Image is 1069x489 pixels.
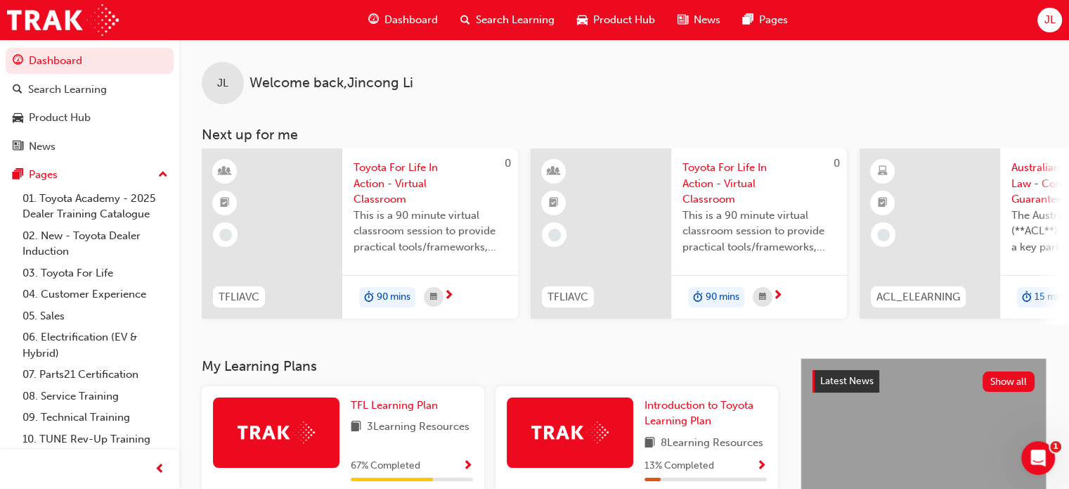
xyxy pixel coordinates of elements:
button: Show Progress [756,457,767,475]
span: calendar-icon [759,288,766,306]
span: 90 mins [377,289,410,305]
span: Toyota For Life In Action - Virtual Classroom [354,160,507,208]
span: 1 [1050,441,1061,452]
span: search-icon [460,11,470,29]
a: 09. Technical Training [17,407,174,428]
div: Search Learning [28,82,107,98]
a: search-iconSearch Learning [449,6,566,34]
h3: My Learning Plans [202,358,778,374]
span: 0 [505,157,511,170]
span: TFLIAVC [548,289,588,305]
span: Search Learning [476,12,555,28]
span: guage-icon [368,11,379,29]
span: 13 % Completed [644,458,714,474]
span: pages-icon [743,11,753,29]
span: 15 mins [1035,289,1068,305]
button: Pages [6,162,174,188]
span: book-icon [644,435,655,452]
button: Show all [983,371,1035,392]
span: News [694,12,720,28]
a: Product Hub [6,105,174,131]
span: booktick-icon [220,194,230,212]
span: calendar-icon [430,288,437,306]
span: Show Progress [756,460,767,473]
span: TFL Learning Plan [351,399,438,412]
span: search-icon [13,84,22,96]
a: Latest NewsShow all [812,370,1035,393]
a: Introduction to Toyota Learning Plan [644,398,767,429]
span: duration-icon [364,288,374,307]
div: Product Hub [29,110,91,126]
a: news-iconNews [666,6,732,34]
span: pages-icon [13,169,23,182]
button: JL [1037,8,1062,32]
span: Dashboard [384,12,438,28]
a: pages-iconPages [732,6,799,34]
h3: Next up for me [179,127,1069,143]
span: ACL_ELEARNING [876,289,960,305]
span: 0 [834,157,840,170]
div: News [29,139,56,155]
img: Trak [7,4,119,36]
span: duration-icon [693,288,703,307]
iframe: Intercom live chat [1021,441,1055,475]
span: learningRecordVerb_NONE-icon [877,229,890,241]
a: 03. Toyota For Life [17,262,174,284]
button: Show Progress [462,457,473,475]
a: 0TFLIAVCToyota For Life In Action - Virtual ClassroomThis is a 90 minute virtual classroom sessio... [531,148,847,319]
img: Trak [531,421,609,443]
span: 67 % Completed [351,458,420,474]
div: Pages [29,167,58,183]
span: TFLIAVC [219,289,259,305]
span: booktick-icon [878,194,888,212]
span: Latest News [820,375,874,387]
span: duration-icon [1022,288,1032,307]
a: 04. Customer Experience [17,284,174,305]
a: 02. New - Toyota Dealer Induction [17,225,174,262]
a: TFL Learning Plan [351,398,443,414]
span: 8 Learning Resources [661,435,763,452]
span: This is a 90 minute virtual classroom session to provide practical tools/frameworks, behaviours a... [682,208,836,255]
span: booktick-icon [549,194,559,212]
span: next-icon [443,290,454,303]
span: Product Hub [593,12,655,28]
span: next-icon [772,290,783,303]
span: book-icon [351,419,361,436]
span: learningRecordVerb_NONE-icon [548,229,561,241]
span: learningResourceType_INSTRUCTOR_LED-icon [220,163,230,181]
span: This is a 90 minute virtual classroom session to provide practical tools/frameworks, behaviours a... [354,208,507,255]
span: news-icon [13,141,23,153]
a: guage-iconDashboard [357,6,449,34]
span: Toyota For Life In Action - Virtual Classroom [682,160,836,208]
span: Welcome back , Jincong Li [250,75,413,91]
span: learningResourceType_INSTRUCTOR_LED-icon [549,163,559,181]
a: 0TFLIAVCToyota For Life In Action - Virtual ClassroomThis is a 90 minute virtual classroom sessio... [202,148,518,319]
span: JL [217,75,228,91]
a: 05. Sales [17,305,174,327]
a: 08. Service Training [17,386,174,407]
span: car-icon [13,112,23,125]
a: car-iconProduct Hub [566,6,666,34]
span: up-icon [158,166,168,184]
a: News [6,134,174,160]
span: learningResourceType_ELEARNING-icon [878,163,888,181]
span: car-icon [577,11,588,29]
button: DashboardSearch LearningProduct HubNews [6,45,174,162]
a: Search Learning [6,77,174,103]
a: 07. Parts21 Certification [17,364,174,386]
a: 01. Toyota Academy - 2025 Dealer Training Catalogue [17,188,174,225]
span: Show Progress [462,460,473,473]
span: 3 Learning Resources [367,419,469,436]
span: 90 mins [706,289,739,305]
a: 10. TUNE Rev-Up Training [17,428,174,450]
span: prev-icon [155,461,165,478]
a: 06. Electrification (EV & Hybrid) [17,326,174,364]
span: Pages [759,12,788,28]
img: Trak [238,421,315,443]
span: guage-icon [13,55,23,68]
span: news-icon [678,11,688,29]
span: learningRecordVerb_NONE-icon [219,229,232,241]
a: Dashboard [6,48,174,74]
